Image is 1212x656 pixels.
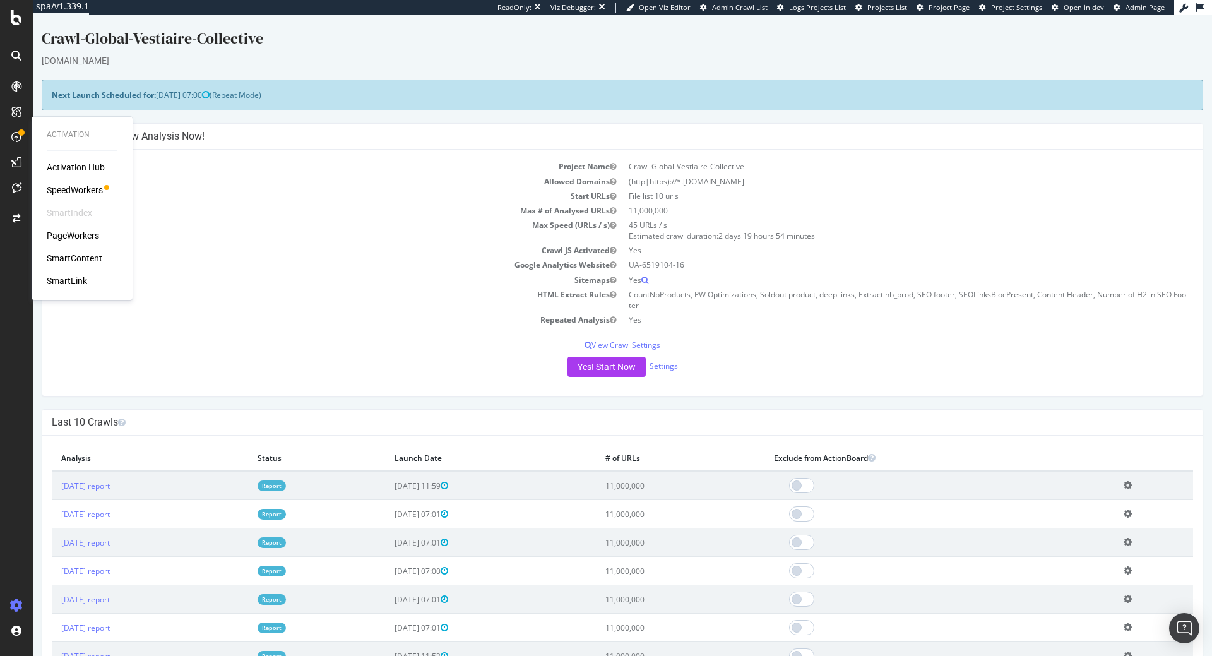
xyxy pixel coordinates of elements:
span: Open Viz Editor [639,3,691,12]
td: Max # of Analysed URLs [19,188,590,203]
td: Google Analytics Website [19,242,590,257]
td: 11,000,000 [563,570,732,599]
td: 11,000,000 [563,456,732,485]
span: 2 days 19 hours 54 minutes [686,215,782,226]
td: CountNbProducts, PW Optimizations, Soldout product, deep links, Extract nb_prod, SEO footer, SEOL... [590,272,1160,297]
td: Crawl JS Activated [19,228,590,242]
a: SmartContent [47,252,102,265]
div: Crawl-Global-Vestiaire-Collective [9,13,1170,39]
a: Admin Crawl List [700,3,768,13]
span: [DATE] 07:01 [362,579,415,590]
td: Start URLs [19,174,590,188]
button: Yes! Start Now [535,342,613,362]
div: Viz Debugger: [550,3,596,13]
h4: Configure your New Analysis Now! [19,115,1160,128]
div: [DOMAIN_NAME] [9,39,1170,52]
td: (http|https)://*.[DOMAIN_NAME] [590,159,1160,174]
td: Sitemaps [19,258,590,272]
span: [DATE] 11:59 [362,465,415,476]
td: Repeated Analysis [19,297,590,312]
a: Report [225,494,253,504]
th: Analysis [19,430,215,456]
th: # of URLs [563,430,732,456]
td: Yes [590,297,1160,312]
td: 11,000,000 [590,188,1160,203]
span: [DATE] 07:01 [362,522,415,533]
td: Crawl-Global-Vestiaire-Collective [590,144,1160,158]
a: [DATE] report [28,579,77,590]
a: Report [225,607,253,618]
a: Logs Projects List [777,3,846,13]
a: Report [225,465,253,476]
div: Activation [47,129,117,140]
a: [DATE] report [28,494,77,504]
a: Activation Hub [47,161,105,174]
a: SmartLink [47,275,87,287]
th: Launch Date [352,430,563,456]
span: Admin Crawl List [712,3,768,12]
a: Open Viz Editor [626,3,691,13]
a: Report [225,522,253,533]
a: [DATE] report [28,636,77,647]
span: Project Settings [991,3,1042,12]
span: Admin Page [1126,3,1165,12]
td: 11,000,000 [563,627,732,655]
span: [DATE] 07:01 [362,494,415,504]
a: Report [225,551,253,561]
a: Open in dev [1052,3,1104,13]
span: Open in dev [1064,3,1104,12]
td: HTML Extract Rules [19,272,590,297]
div: SmartIndex [47,206,92,219]
td: 11,000,000 [563,513,732,542]
td: Allowed Domains [19,159,590,174]
span: [DATE] 11:53 [362,636,415,647]
span: [DATE] 07:01 [362,607,415,618]
p: View Crawl Settings [19,325,1160,335]
td: UA-6519104-16 [590,242,1160,257]
td: File list 10 urls [590,174,1160,188]
a: Admin Page [1114,3,1165,13]
span: [DATE] 07:00 [123,75,177,85]
a: Project Page [917,3,970,13]
th: Exclude from ActionBoard [732,430,1081,456]
span: Project Page [929,3,970,12]
td: 11,000,000 [563,542,732,570]
a: Settings [617,345,645,356]
h4: Last 10 Crawls [19,401,1160,414]
strong: Next Launch Scheduled for: [19,75,123,85]
th: Status [215,430,353,456]
a: SpeedWorkers [47,184,103,196]
a: [DATE] report [28,607,77,618]
div: (Repeat Mode) [9,64,1170,95]
a: Projects List [855,3,907,13]
a: [DATE] report [28,551,77,561]
span: Projects List [867,3,907,12]
a: Report [225,579,253,590]
div: Open Intercom Messenger [1169,613,1199,643]
td: Max Speed (URLs / s) [19,203,590,228]
td: Project Name [19,144,590,158]
div: ReadOnly: [497,3,532,13]
td: Yes [590,228,1160,242]
a: Project Settings [979,3,1042,13]
span: [DATE] 07:00 [362,551,415,561]
a: [DATE] report [28,465,77,476]
td: 45 URLs / s Estimated crawl duration: [590,203,1160,228]
a: Report [225,636,253,647]
span: Logs Projects List [789,3,846,12]
td: 11,000,000 [563,599,732,627]
td: 11,000,000 [563,485,732,513]
a: [DATE] report [28,522,77,533]
td: Yes [590,258,1160,272]
a: PageWorkers [47,229,99,242]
